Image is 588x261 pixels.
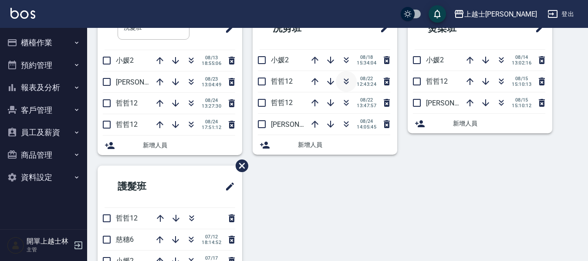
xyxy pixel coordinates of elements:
[202,125,221,130] span: 17:51:12
[98,136,242,155] div: 新增人員
[116,120,138,129] span: 哲哲12
[143,141,235,150] span: 新增人員
[118,16,189,40] input: 排版標題
[271,77,293,85] span: 哲哲12
[271,98,293,107] span: 哲哲12
[357,81,376,87] span: 12:43:24
[116,56,134,64] span: 小媛2
[202,82,221,88] span: 13:04:49
[220,18,235,39] span: 修改班表的標題
[229,153,250,179] span: 刪除班表
[415,13,500,44] h2: 燙染班
[202,98,221,103] span: 08/24
[408,114,552,133] div: 新增人員
[202,61,221,66] span: 18:55:06
[27,237,71,246] h5: 開單上越士林
[202,76,221,82] span: 08/23
[3,166,84,189] button: 資料設定
[3,144,84,166] button: 商品管理
[426,99,482,107] span: [PERSON_NAME]8
[27,246,71,254] p: 主管
[116,214,138,222] span: 哲哲12
[3,99,84,122] button: 客戶管理
[202,255,221,261] span: 07/17
[512,54,531,60] span: 08/14
[375,18,390,39] span: 修改班表的標題
[271,56,289,64] span: 小媛2
[512,103,531,108] span: 15:10:12
[544,6,578,22] button: 登出
[298,140,390,149] span: 新增人員
[464,9,537,20] div: 上越士[PERSON_NAME]
[512,81,531,87] span: 15:10:13
[202,119,221,125] span: 08/24
[453,119,545,128] span: 新增人員
[253,135,397,155] div: 新增人員
[426,77,448,85] span: 哲哲12
[202,103,221,109] span: 13:27:30
[7,237,24,254] img: Person
[512,60,531,66] span: 13:02:16
[512,97,531,103] span: 08/15
[3,76,84,99] button: 報表及分析
[357,124,376,130] span: 14:05:45
[105,171,189,202] h2: 護髮班
[530,18,545,39] span: 修改班表的標題
[357,76,376,81] span: 08/22
[426,56,444,64] span: 小媛2
[202,55,221,61] span: 08/13
[357,60,376,66] span: 15:34:04
[512,76,531,81] span: 08/15
[10,8,35,19] img: Logo
[357,119,376,124] span: 08/24
[220,176,235,197] span: 修改班表的標題
[202,240,221,245] span: 18:14:52
[3,31,84,54] button: 櫃檯作業
[116,235,134,244] span: 慈穗6
[3,121,84,144] button: 員工及薪資
[357,54,376,60] span: 08/18
[357,97,376,103] span: 08/22
[260,13,345,44] h2: 洗剪班
[116,99,138,107] span: 哲哲12
[116,78,172,86] span: [PERSON_NAME]8
[429,5,446,23] button: save
[3,54,84,77] button: 預約管理
[450,5,541,23] button: 上越士[PERSON_NAME]
[271,120,327,129] span: [PERSON_NAME]8
[357,103,376,108] span: 13:47:57
[202,234,221,240] span: 07/12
